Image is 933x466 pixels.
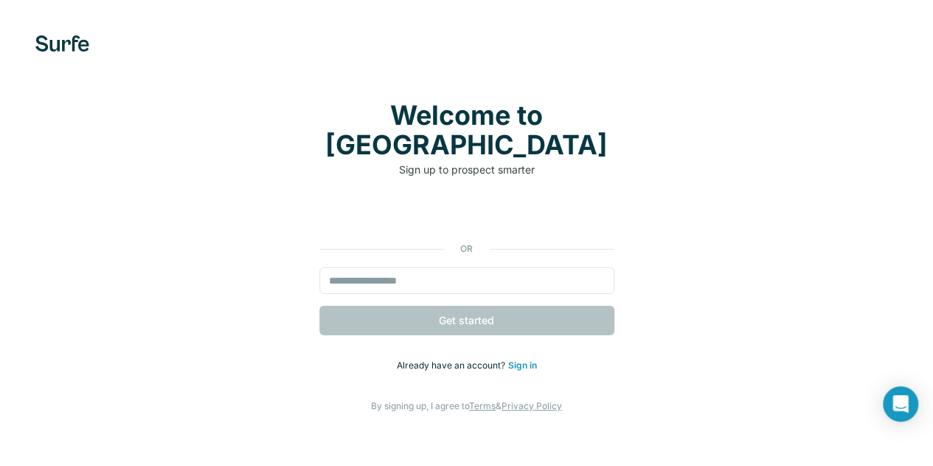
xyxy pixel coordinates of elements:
h1: Welcome to [GEOGRAPHIC_DATA] [319,100,614,160]
div: Open Intercom Messenger [883,386,918,422]
p: Sign up to prospect smarter [319,162,614,177]
iframe: Sign in with Google Button [312,199,622,232]
p: or [443,242,490,256]
img: Surfe's logo [35,35,89,52]
span: Already have an account? [397,360,508,371]
a: Terms [469,400,496,411]
a: Sign in [508,360,537,371]
span: By signing up, I agree to & [371,400,562,411]
a: Privacy Policy [502,400,562,411]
